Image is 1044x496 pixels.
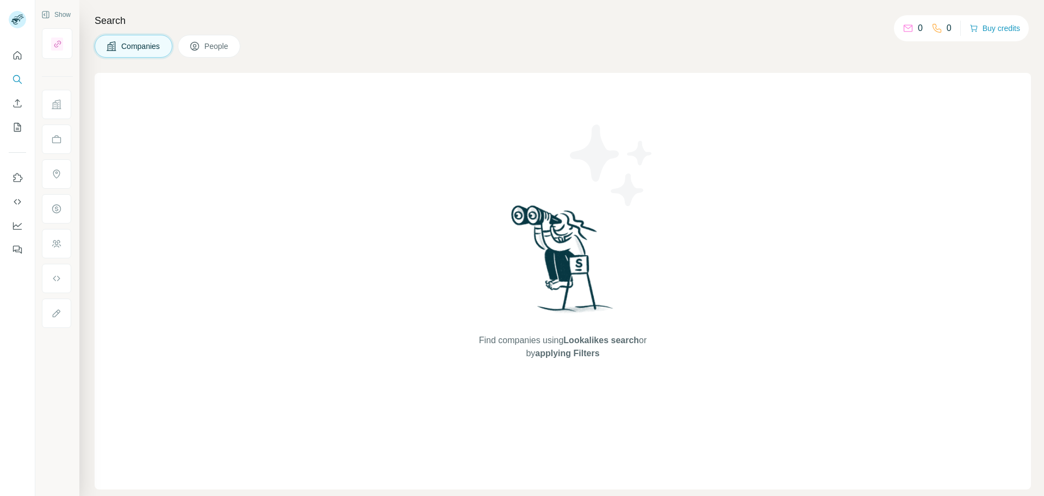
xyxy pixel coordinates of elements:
button: Feedback [9,240,26,259]
h4: Search [95,13,1031,28]
button: My lists [9,117,26,137]
button: Buy credits [970,21,1020,36]
button: Use Surfe API [9,192,26,212]
span: Lookalikes search [563,336,639,345]
span: applying Filters [535,349,599,358]
button: Use Surfe on LinkedIn [9,168,26,188]
span: Find companies using or by [476,334,650,360]
span: Companies [121,41,161,52]
p: 0 [947,22,952,35]
button: Quick start [9,46,26,65]
button: Search [9,70,26,89]
img: Surfe Illustration - Stars [563,116,661,214]
p: 0 [918,22,923,35]
img: Surfe Illustration - Woman searching with binoculars [506,202,619,324]
button: Show [34,7,78,23]
button: Dashboard [9,216,26,235]
span: People [204,41,229,52]
button: Enrich CSV [9,94,26,113]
